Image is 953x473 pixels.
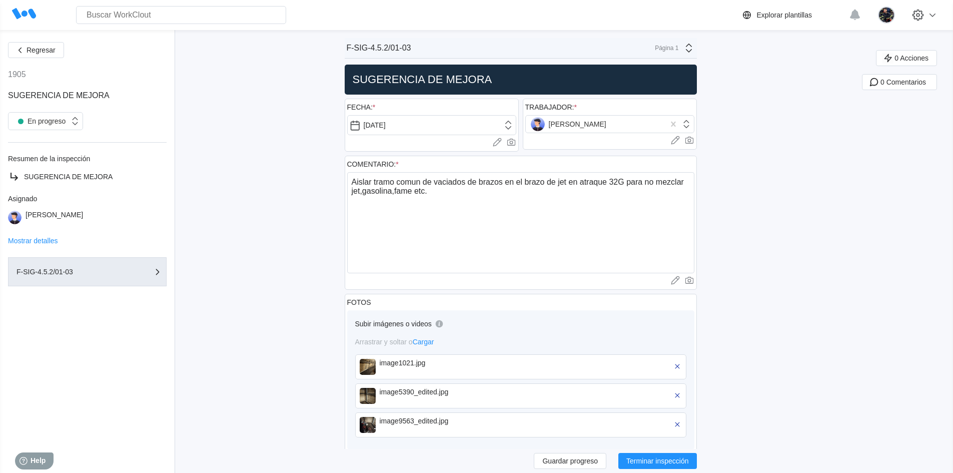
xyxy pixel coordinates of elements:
div: image5390_edited.jpg [380,388,495,396]
img: image5390_edited.jpg [360,388,376,404]
div: F-SIG-4.5.2/01-03 [17,268,117,275]
button: Regresar [8,42,64,58]
h2: SUGERENCIA DE MEJORA [349,73,693,87]
button: F-SIG-4.5.2/01-03 [8,257,167,286]
div: En progreso [14,114,66,128]
span: Terminar inspección [626,457,689,464]
div: COMENTARIO: [347,160,399,168]
div: FECHA: [347,103,376,111]
img: image1021.jpg [360,359,376,375]
div: image9563_edited.jpg [380,417,495,425]
textarea: Aislar tramo comun de vaciados de brazos en el brazo de jet en atraque 32G para no mezclar jet,ga... [347,172,694,273]
span: Guardar progreso [542,457,598,464]
div: Página 1 [654,45,679,52]
button: Mostrar detalles [8,237,58,244]
button: 0 Acciones [876,50,937,66]
div: Resumen de la inspección [8,155,167,163]
img: image9563_edited.jpg [360,417,376,433]
span: SUGERENCIA DE MEJORA [24,173,113,181]
span: 0 Acciones [894,55,928,62]
div: Subir imágenes o videos [355,320,432,328]
span: 0 Comentarios [880,79,926,86]
a: Explorar plantillas [741,9,844,21]
span: Regresar [27,47,56,54]
div: Asignado [8,195,167,203]
span: Arrastrar y soltar o [355,338,434,346]
button: 0 Comentarios [862,74,937,90]
input: Seleccionar fecha [347,115,516,135]
div: 1905 [8,70,26,79]
span: Cargar [413,338,434,346]
div: [PERSON_NAME] [26,211,83,224]
div: [PERSON_NAME] [531,117,606,131]
img: user-5.png [8,211,22,224]
input: Buscar WorkClout [76,6,286,24]
div: FOTOS [347,298,371,306]
div: F-SIG-4.5.2/01-03 [347,44,411,53]
button: Terminar inspección [618,453,697,469]
div: TRABAJADOR: [525,103,577,111]
a: SUGERENCIA DE MEJORA [8,171,167,183]
img: 2a7a337f-28ec-44a9-9913-8eaa51124fce.jpg [878,7,895,24]
div: image1021.jpg [380,359,495,367]
span: SUGERENCIA DE MEJORA [8,91,110,100]
button: Guardar progreso [534,453,606,469]
img: user-5.png [531,117,545,131]
div: Explorar plantillas [757,11,812,19]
